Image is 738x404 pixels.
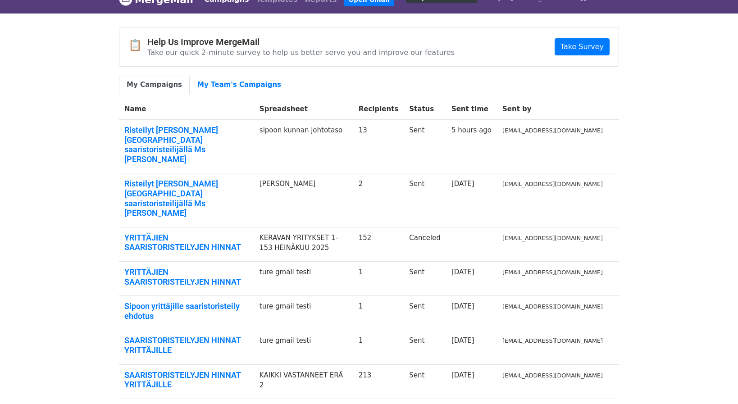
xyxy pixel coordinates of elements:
a: [DATE] [451,268,474,276]
td: Sent [404,330,446,364]
a: My Team's Campaigns [190,76,289,94]
td: Sent [404,364,446,399]
td: ture gmail testi [254,330,353,364]
a: 5 hours ago [451,126,492,134]
a: YRITTÄJIEN SAARISTORISTEILYJEN HINNAT [124,233,249,252]
td: Sent [404,296,446,330]
td: 1 [353,296,404,330]
small: [EMAIL_ADDRESS][DOMAIN_NAME] [502,269,603,276]
a: [DATE] [451,302,474,310]
th: Sent by [497,99,608,120]
a: Risteilyt [PERSON_NAME][GEOGRAPHIC_DATA] saaristoristeilijällä Ms [PERSON_NAME] [124,125,249,164]
small: [EMAIL_ADDRESS][DOMAIN_NAME] [502,127,603,134]
th: Recipients [353,99,404,120]
a: [DATE] [451,336,474,345]
div: Chat-widget [693,361,738,404]
small: [EMAIL_ADDRESS][DOMAIN_NAME] [502,181,603,187]
a: My Campaigns [119,76,190,94]
small: [EMAIL_ADDRESS][DOMAIN_NAME] [502,337,603,344]
a: [DATE] [451,371,474,379]
td: sipoon kunnan johtotaso [254,120,353,173]
td: 13 [353,120,404,173]
th: Sent time [446,99,497,120]
small: [EMAIL_ADDRESS][DOMAIN_NAME] [502,372,603,379]
td: ture gmail testi [254,296,353,330]
a: SAARISTORISTEILYJEN HINNAT YRITTÄJILLE [124,370,249,390]
td: Sent [404,261,446,295]
span: 📋 [128,39,147,52]
th: Status [404,99,446,120]
th: Name [119,99,254,120]
td: Sent [404,173,446,227]
td: 152 [353,227,404,261]
td: Sent [404,120,446,173]
td: 2 [353,173,404,227]
td: KERAVAN YRITYKSET 1-153 HEINÄKUU 2025 [254,227,353,261]
a: Sipoon yrittäjille saaristoristeily ehdotus [124,301,249,321]
td: 1 [353,261,404,295]
td: ture gmail testi [254,261,353,295]
td: 1 [353,330,404,364]
td: 213 [353,364,404,399]
th: Spreadsheet [254,99,353,120]
a: Take Survey [555,38,610,55]
small: [EMAIL_ADDRESS][DOMAIN_NAME] [502,303,603,310]
a: SAARISTORISTEILYJEN HINNAT YRITTÄJILLE [124,336,249,355]
iframe: Chat Widget [693,361,738,404]
h4: Help Us Improve MergeMail [147,36,455,47]
td: Canceled [404,227,446,261]
p: Take our quick 2-minute survey to help us better serve you and improve our features [147,48,455,57]
td: KAIKKI VASTANNEET ERÄ 2 [254,364,353,399]
a: Risteilyt [PERSON_NAME][GEOGRAPHIC_DATA] saaristoristeilijällä Ms [PERSON_NAME] [124,179,249,218]
small: [EMAIL_ADDRESS][DOMAIN_NAME] [502,235,603,241]
a: YRITTÄJIEN SAARISTORISTEILYJEN HINNAT [124,267,249,286]
a: [DATE] [451,180,474,188]
td: [PERSON_NAME] [254,173,353,227]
